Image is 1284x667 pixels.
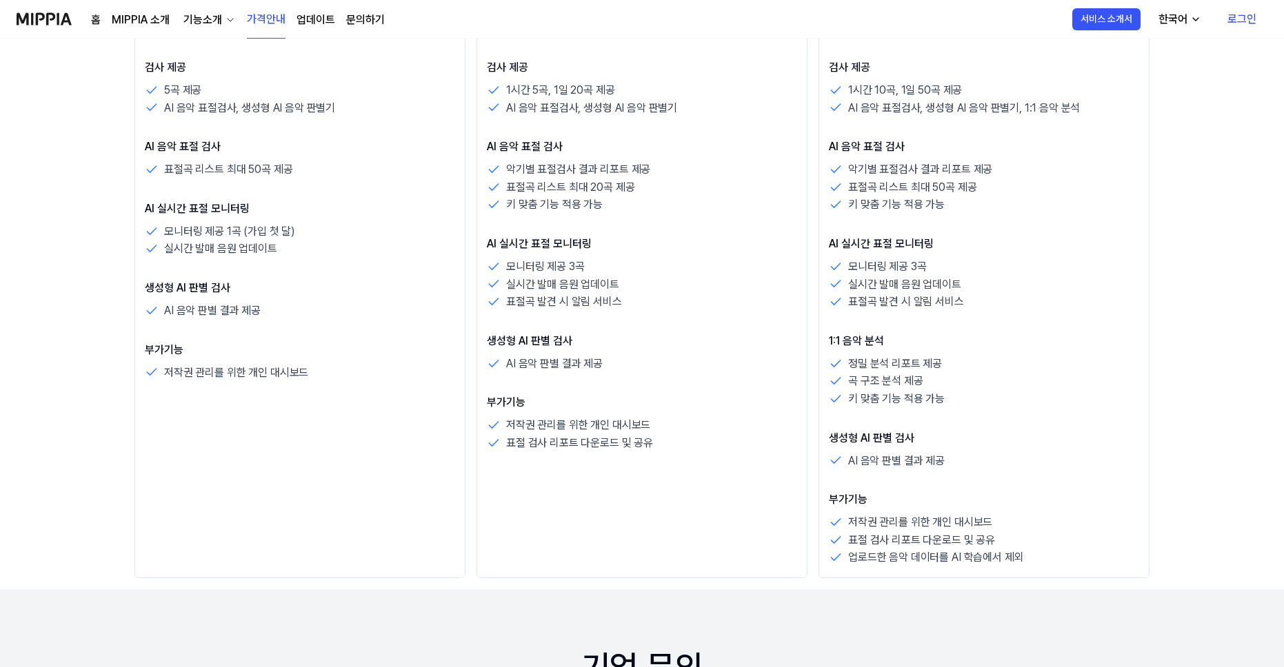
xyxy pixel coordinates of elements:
[848,390,945,408] p: 키 맞춤 기능 적용 가능
[181,12,236,28] button: 기능소개
[506,258,584,276] p: 모니터링 제공 3곡
[506,276,619,294] p: 실시간 발매 음원 업데이트
[181,12,225,28] div: 기능소개
[164,81,201,99] p: 5곡 제공
[164,364,308,382] p: 저작권 관리를 위한 개인 대시보드
[848,258,926,276] p: 모니터링 제공 3곡
[829,59,1139,76] p: 검사 제공
[848,99,1080,117] p: AI 음악 표절검사, 생성형 AI 음악 판별기, 1:1 음악 분석
[487,138,797,155] p: AI 음악 표절 검사
[829,491,1139,508] p: 부가기능
[145,59,455,76] p: 검사 제공
[112,12,170,28] a: MIPPIA 소개
[829,430,1139,447] p: 생성형 AI 판별 검사
[848,161,992,178] p: 악기별 표절검사 결과 리포트 제공
[164,240,277,258] p: 실시간 발매 음원 업데이트
[848,81,962,99] p: 1시간 10곡, 1일 50곡 제공
[829,236,1139,252] p: AI 실시간 표절 모니터링
[487,333,797,349] p: 생성형 AI 판별 검사
[506,196,603,214] p: 키 맞춤 기능 적용 가능
[145,280,455,296] p: 생성형 AI 판별 검사
[164,302,261,320] p: AI 음악 판별 결과 제공
[487,59,797,76] p: 검사 제공
[848,355,942,373] p: 정밀 분석 리포트 제공
[848,293,964,311] p: 표절곡 발견 시 알림 서비스
[247,1,285,39] a: 가격안내
[829,333,1139,349] p: 1:1 음악 분석
[848,276,961,294] p: 실시간 발매 음원 업데이트
[848,452,945,470] p: AI 음악 판별 결과 제공
[829,138,1139,155] p: AI 음악 표절 검사
[145,342,455,358] p: 부가기능
[848,548,1023,566] p: 업로드한 음악 데이터를 AI 학습에서 제외
[487,236,797,252] p: AI 실시간 표절 모니터링
[848,196,945,214] p: 키 맞춤 기능 적용 가능
[506,99,677,117] p: AI 음악 표절검사, 생성형 AI 음악 판별기
[506,178,634,196] p: 표절곡 리스트 최대 20곡 제공
[506,293,622,311] p: 표절곡 발견 시 알림 서비스
[164,161,292,178] p: 표절곡 리스트 최대 50곡 제공
[346,12,385,28] a: 문의하기
[487,394,797,411] p: 부가기능
[1147,6,1210,33] button: 한국어
[91,12,101,28] a: 홈
[506,434,653,452] p: 표절 검사 리포트 다운로드 및 공유
[848,513,992,531] p: 저작권 관리를 위한 개인 대시보드
[1156,11,1190,28] div: 한국어
[506,161,650,178] p: 악기별 표절검사 결과 리포트 제공
[145,138,455,155] p: AI 음악 표절 검사
[506,416,650,434] p: 저작권 관리를 위한 개인 대시보드
[848,372,923,390] p: 곡 구조 분석 제공
[145,201,455,217] p: AI 실시간 표절 모니터링
[164,223,295,240] p: 모니터링 제공 1곡 (가입 첫 달)
[164,99,335,117] p: AI 음악 표절검사, 생성형 AI 음악 판별기
[506,81,614,99] p: 1시간 5곡, 1일 20곡 제공
[848,531,995,549] p: 표절 검사 리포트 다운로드 및 공유
[297,12,335,28] a: 업데이트
[848,178,976,196] p: 표절곡 리스트 최대 50곡 제공
[1072,8,1141,30] button: 서비스 소개서
[506,355,603,373] p: AI 음악 판별 결과 제공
